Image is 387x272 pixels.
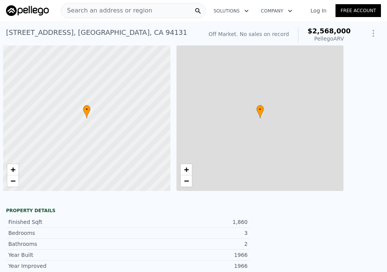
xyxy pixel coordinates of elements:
[366,26,381,41] button: Show Options
[128,262,248,270] div: 1966
[307,27,351,35] span: $2,568,000
[83,105,91,118] div: •
[181,175,192,187] a: Zoom out
[7,175,19,187] a: Zoom out
[11,165,16,174] span: +
[209,30,289,38] div: Off Market. No sales on record
[11,176,16,186] span: −
[6,208,250,214] div: Property details
[184,176,189,186] span: −
[8,218,128,226] div: Finished Sqft
[336,4,381,17] a: Free Account
[255,4,298,18] button: Company
[128,240,248,248] div: 2
[8,262,128,270] div: Year Improved
[184,165,189,174] span: +
[128,229,248,237] div: 3
[128,218,248,226] div: 1,860
[301,7,336,14] a: Log In
[128,251,248,259] div: 1966
[83,106,91,113] span: •
[307,35,351,42] div: Pellego ARV
[256,106,264,113] span: •
[256,105,264,118] div: •
[8,229,128,237] div: Bedrooms
[6,5,49,16] img: Pellego
[7,164,19,175] a: Zoom in
[181,164,192,175] a: Zoom in
[6,27,187,38] div: [STREET_ADDRESS] , [GEOGRAPHIC_DATA] , CA 94131
[208,4,255,18] button: Solutions
[8,240,128,248] div: Bathrooms
[8,251,128,259] div: Year Built
[61,6,152,15] span: Search an address or region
